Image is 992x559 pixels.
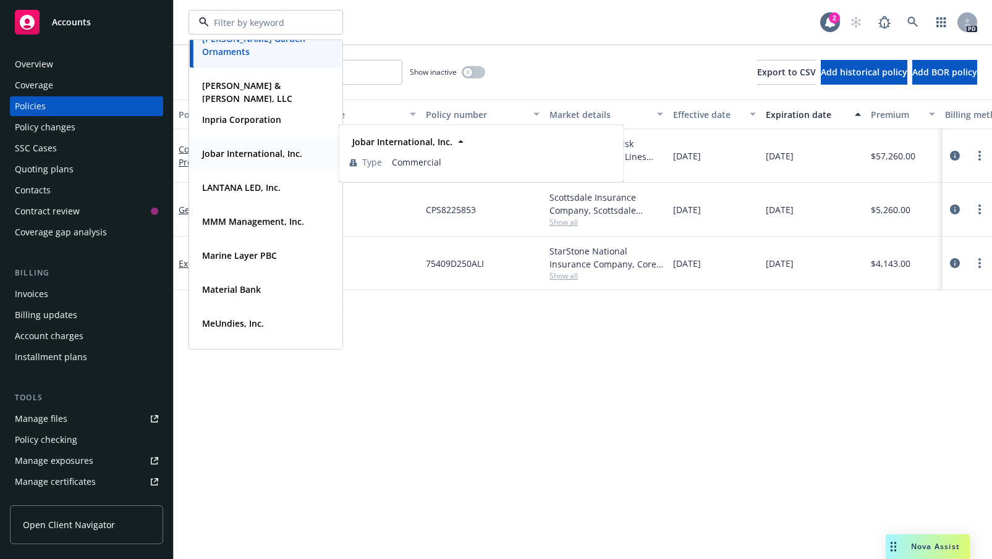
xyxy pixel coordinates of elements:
[871,257,910,270] span: $4,143.00
[10,117,163,137] a: Policy changes
[10,222,163,242] a: Coverage gap analysis
[821,66,907,78] span: Add historical policy
[549,108,650,121] div: Market details
[15,138,57,158] div: SSC Cases
[545,99,668,129] button: Market details
[757,66,816,78] span: Export to CSV
[392,156,613,169] span: Commercial
[871,149,915,162] span: $57,260.00
[202,216,304,227] strong: MMM Management, Inc.
[426,108,526,121] div: Policy number
[10,451,163,471] a: Manage exposures
[10,409,163,429] a: Manage files
[929,10,954,35] a: Switch app
[10,180,163,200] a: Contacts
[871,203,910,216] span: $5,260.00
[549,217,663,227] span: Show all
[872,10,897,35] a: Report a Bug
[10,5,163,40] a: Accounts
[821,60,907,85] button: Add historical policy
[947,148,962,163] a: circleInformation
[901,10,925,35] a: Search
[421,99,545,129] button: Policy number
[10,347,163,367] a: Installment plans
[15,347,87,367] div: Installment plans
[844,10,868,35] a: Start snowing
[972,202,987,217] a: more
[15,472,96,492] div: Manage certificates
[202,114,281,125] strong: Inpria Corporation
[912,66,977,78] span: Add BOR policy
[179,143,228,168] a: Commercial Property
[10,159,163,179] a: Quoting plans
[426,203,476,216] span: CPS8225853
[266,99,421,129] button: Lines of coverage
[673,203,701,216] span: [DATE]
[766,257,794,270] span: [DATE]
[766,149,794,162] span: [DATE]
[886,534,901,559] div: Drag to move
[829,12,840,23] div: 2
[15,75,53,95] div: Coverage
[179,108,248,121] div: Policy details
[10,305,163,325] a: Billing updates
[15,305,77,325] div: Billing updates
[871,108,922,121] div: Premium
[179,258,240,269] a: Excess Liability
[886,534,970,559] button: Nova Assist
[912,60,977,85] button: Add BOR policy
[10,326,163,346] a: Account charges
[10,96,163,116] a: Policies
[549,271,663,281] span: Show all
[10,493,163,513] a: Manage claims
[15,430,77,450] div: Policy checking
[668,99,761,129] button: Effective date
[673,257,701,270] span: [DATE]
[15,451,93,471] div: Manage exposures
[10,138,163,158] a: SSC Cases
[15,54,53,74] div: Overview
[52,17,91,27] span: Accounts
[766,203,794,216] span: [DATE]
[15,326,83,346] div: Account charges
[202,250,277,261] strong: Marine Layer PBC
[549,191,663,217] div: Scottsdale Insurance Company, Scottsdale Insurance Company (Nationwide), CRC Group
[15,222,107,242] div: Coverage gap analysis
[911,541,960,552] span: Nova Assist
[15,180,51,200] div: Contacts
[766,108,847,121] div: Expiration date
[972,256,987,271] a: more
[549,245,663,271] div: StarStone National Insurance Company, Core Specialty, CRC Group
[15,409,67,429] div: Manage files
[362,156,382,169] span: Type
[15,117,75,137] div: Policy changes
[757,60,816,85] button: Export to CSV
[972,148,987,163] a: more
[673,149,701,162] span: [DATE]
[209,16,318,29] input: Filter by keyword
[202,284,261,295] strong: Material Bank
[15,493,77,513] div: Manage claims
[426,257,484,270] span: 75409D250ALI
[179,204,246,216] a: General Liability
[10,392,163,404] div: Tools
[15,284,48,304] div: Invoices
[10,284,163,304] a: Invoices
[202,182,281,193] strong: LANTANA LED, Inc.
[10,267,163,279] div: Billing
[202,80,292,104] strong: [PERSON_NAME] & [PERSON_NAME], LLC
[23,518,115,531] span: Open Client Navigator
[15,201,80,221] div: Contract review
[866,99,940,129] button: Premium
[271,203,416,216] a: General Liability
[947,202,962,217] a: circleInformation
[15,96,46,116] div: Policies
[947,256,962,271] a: circleInformation
[10,472,163,492] a: Manage certificates
[10,201,163,221] a: Contract review
[271,257,416,270] a: Excess
[202,317,264,329] strong: MeUndies, Inc.
[673,108,742,121] div: Effective date
[202,148,302,159] strong: Jobar International, Inc.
